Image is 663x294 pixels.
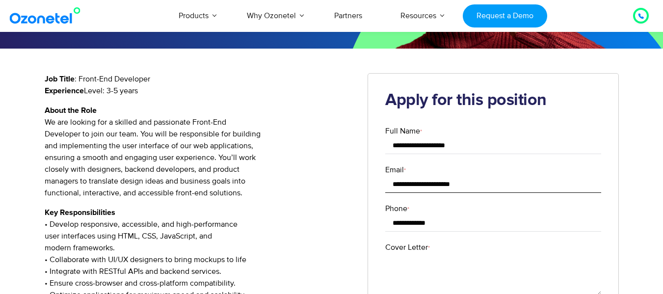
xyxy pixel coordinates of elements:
[45,73,353,97] p: : Front-End Developer Level: 3-5 years
[45,209,115,216] strong: Key Responsibilities
[45,75,75,83] strong: Job Title
[45,87,84,95] strong: Experience
[385,91,601,110] h2: Apply for this position
[385,203,601,214] label: Phone
[385,241,601,253] label: Cover Letter
[45,107,97,114] strong: About the Role
[385,164,601,176] label: Email
[385,125,601,137] label: Full Name
[463,4,547,27] a: Request a Demo
[45,105,353,199] p: We are looking for a skilled and passionate Front-End Developer to join our team. You will be res...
